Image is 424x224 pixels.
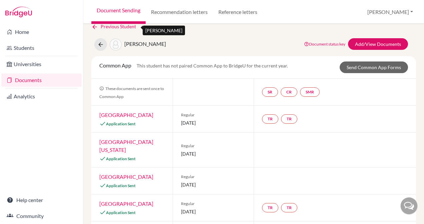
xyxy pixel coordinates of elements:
[99,200,153,207] a: [GEOGRAPHIC_DATA]
[181,143,246,149] span: Regular
[5,7,32,17] img: Bridge-U
[304,42,345,47] a: Document status key
[181,174,246,180] span: Regular
[99,86,164,99] span: These documents are sent once to Common App
[340,61,408,73] a: Send Common App Forms
[1,209,82,223] a: Community
[106,156,136,161] span: Application Sent
[262,203,278,212] a: TR
[1,57,82,71] a: Universities
[300,87,320,97] a: SMR
[348,38,408,50] a: Add/View Documents
[124,41,166,47] span: [PERSON_NAME]
[1,90,82,103] a: Analytics
[1,73,82,87] a: Documents
[181,119,246,126] span: [DATE]
[1,25,82,39] a: Home
[281,203,297,212] a: TR
[181,112,246,118] span: Regular
[364,6,416,18] button: [PERSON_NAME]
[91,23,141,30] a: Previous Student
[137,63,288,68] span: This student has not paired Common App to BridgeU for the current year.
[181,181,246,188] span: [DATE]
[99,173,153,180] a: [GEOGRAPHIC_DATA]
[143,26,185,35] div: [PERSON_NAME]
[99,62,131,68] span: Common App
[262,114,278,124] a: TR
[99,112,153,118] a: [GEOGRAPHIC_DATA]
[106,210,136,215] span: Application Sent
[106,121,136,126] span: Application Sent
[181,201,246,207] span: Regular
[281,114,297,124] a: TR
[106,183,136,188] span: Application Sent
[1,41,82,55] a: Students
[181,208,246,215] span: [DATE]
[281,87,297,97] a: CR
[181,150,246,157] span: [DATE]
[262,87,278,97] a: SR
[15,5,29,11] span: Help
[99,139,153,153] a: [GEOGRAPHIC_DATA][US_STATE]
[1,193,82,207] a: Help center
